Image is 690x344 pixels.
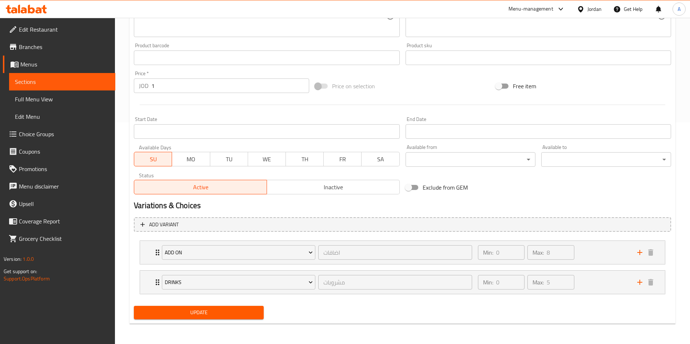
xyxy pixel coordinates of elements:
[3,160,115,178] a: Promotions
[364,154,396,165] span: SA
[4,274,50,283] a: Support.OpsPlatform
[267,180,400,194] button: Inactive
[513,82,536,90] span: Free item
[210,152,248,166] button: TU
[3,56,115,73] a: Menus
[634,277,645,288] button: add
[19,130,109,138] span: Choice Groups
[3,195,115,213] a: Upsell
[361,152,399,166] button: SA
[15,77,109,86] span: Sections
[134,200,671,211] h2: Variations & Choices
[645,277,656,288] button: delete
[151,78,309,93] input: Please enter price
[134,180,267,194] button: Active
[134,238,671,267] li: Expand
[9,73,115,90] a: Sections
[175,154,207,165] span: MO
[19,217,109,226] span: Coverage Report
[483,248,493,257] p: Min:
[587,5,602,13] div: Jordan
[533,278,544,287] p: Max:
[3,143,115,160] a: Coupons
[134,50,399,65] input: Please enter product barcode
[19,147,109,156] span: Coupons
[9,90,115,108] a: Full Menu View
[137,154,169,165] span: SU
[289,154,321,165] span: TH
[137,182,264,193] span: Active
[19,165,109,173] span: Promotions
[19,43,109,51] span: Branches
[140,308,258,317] span: Update
[533,248,544,257] p: Max:
[645,247,656,258] button: delete
[19,182,109,191] span: Menu disclaimer
[423,183,468,192] span: Exclude from GEM
[4,254,21,264] span: Version:
[15,112,109,121] span: Edit Menu
[9,108,115,125] a: Edit Menu
[248,152,286,166] button: WE
[508,5,553,13] div: Menu-management
[406,152,535,167] div: ​
[134,152,172,166] button: SU
[162,245,315,260] button: Add ON
[483,278,493,287] p: Min:
[3,21,115,38] a: Edit Restaurant
[678,5,681,13] span: A
[162,275,315,290] button: Drinks
[3,213,115,230] a: Coverage Report
[406,50,671,65] input: Please enter product sku
[3,38,115,56] a: Branches
[134,306,264,319] button: Update
[270,182,397,193] span: Inactive
[286,152,324,166] button: TH
[139,81,148,90] p: JOD
[634,247,645,258] button: add
[541,152,671,167] div: ​
[165,248,313,257] span: Add ON
[140,241,665,264] div: Expand
[323,152,362,166] button: FR
[134,217,671,232] button: Add variant
[3,125,115,143] a: Choice Groups
[251,154,283,165] span: WE
[4,267,37,276] span: Get support on:
[15,95,109,104] span: Full Menu View
[134,267,671,297] li: Expand
[19,234,109,243] span: Grocery Checklist
[19,25,109,34] span: Edit Restaurant
[213,154,245,165] span: TU
[140,271,665,294] div: Expand
[332,82,375,90] span: Price on selection
[149,220,179,229] span: Add variant
[3,230,115,247] a: Grocery Checklist
[3,178,115,195] a: Menu disclaimer
[19,199,109,208] span: Upsell
[165,278,313,287] span: Drinks
[172,152,210,166] button: MO
[327,154,359,165] span: FR
[23,254,34,264] span: 1.0.0
[20,60,109,69] span: Menus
